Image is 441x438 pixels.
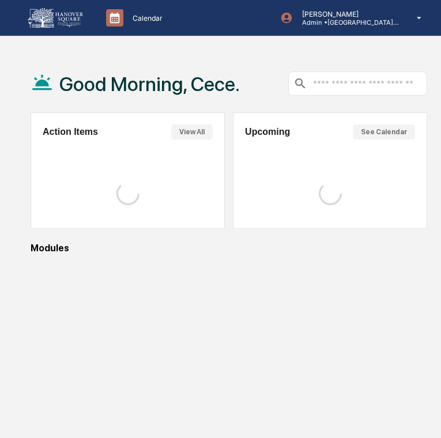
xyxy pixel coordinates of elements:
[293,10,400,18] p: [PERSON_NAME]
[353,124,415,139] button: See Calendar
[43,127,98,137] h2: Action Items
[28,8,83,28] img: logo
[171,124,213,139] button: View All
[293,18,400,27] p: Admin • [GEOGRAPHIC_DATA] Wealth Advisors
[123,14,168,22] p: Calendar
[245,127,290,137] h2: Upcoming
[31,243,428,254] div: Modules
[59,73,240,96] h1: Good Morning, Cece.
